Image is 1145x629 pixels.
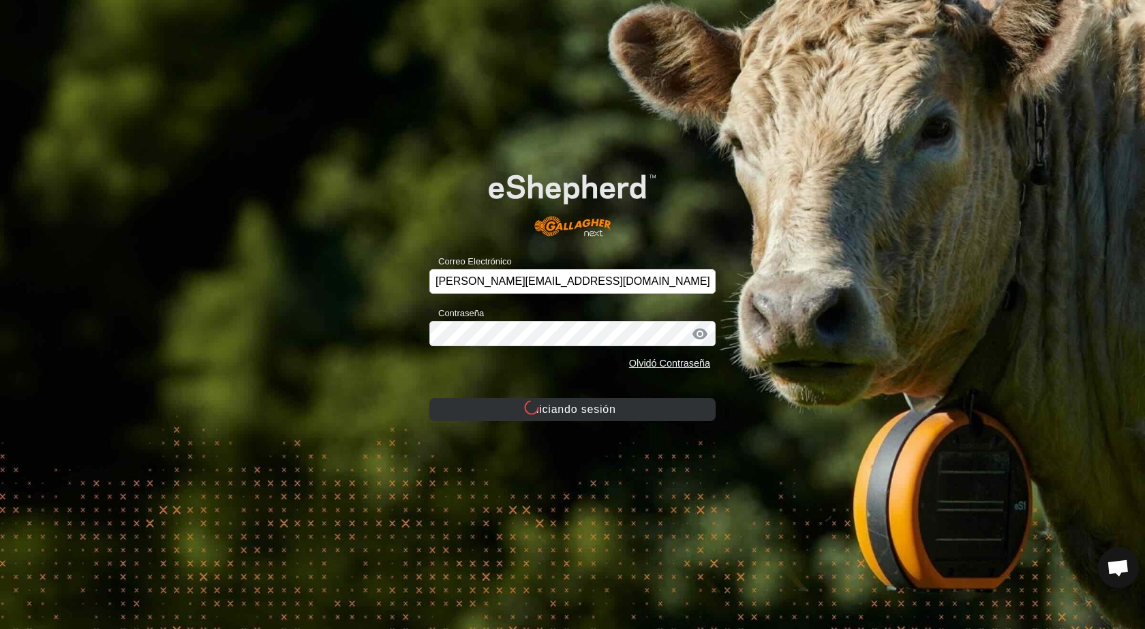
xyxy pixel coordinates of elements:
font: Iniciando sesión [529,403,616,415]
a: Olvidó Contraseña [629,358,710,369]
div: Chat abierto [1098,547,1139,588]
input: Correo Electrónico [429,269,716,294]
button: Iniciando sesión [429,398,716,421]
font: Contraseña [438,308,484,318]
font: Correo Electrónico [438,256,512,266]
img: Logotipo de eShepherd [458,151,687,248]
